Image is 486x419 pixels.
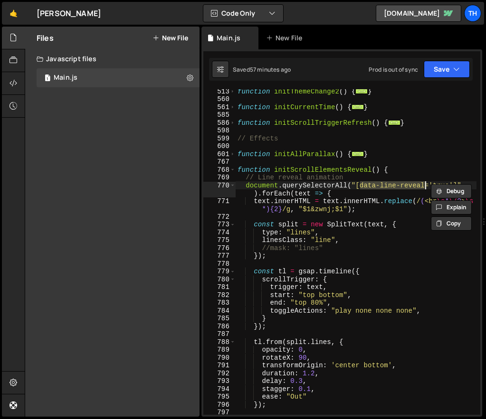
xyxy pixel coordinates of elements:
div: 776 [203,244,236,252]
div: 796 [203,401,236,409]
div: 769 [203,174,236,182]
a: Th [464,5,481,22]
span: ... [355,88,368,93]
div: 771 [203,197,236,213]
div: 16840/46037.js [37,68,200,87]
button: Save [424,61,470,78]
div: Main.js [217,33,240,43]
div: 586 [203,119,236,127]
div: 785 [203,315,236,323]
div: 784 [203,307,236,315]
div: 601 [203,150,236,158]
button: New File [152,34,188,42]
div: 795 [203,393,236,401]
div: 788 [203,338,236,346]
div: 777 [203,252,236,260]
div: 768 [203,166,236,174]
div: 561 [203,103,236,112]
a: 🤙 [2,2,25,25]
div: 770 [203,182,236,197]
div: 598 [203,127,236,135]
div: 780 [203,276,236,284]
div: 797 [203,409,236,417]
div: 786 [203,323,236,331]
span: ... [352,151,364,156]
div: 513 [203,88,236,96]
div: 781 [203,283,236,291]
a: [DOMAIN_NAME] [376,5,461,22]
div: 779 [203,268,236,276]
button: Copy [431,216,472,231]
div: 792 [203,370,236,378]
div: Prod is out of sync [369,65,418,74]
div: 778 [203,260,236,268]
button: Code Only [203,5,283,22]
div: 793 [203,377,236,385]
span: ... [388,120,400,125]
div: 775 [203,236,236,244]
div: 791 [203,362,236,370]
div: 585 [203,111,236,119]
div: 782 [203,291,236,299]
h2: Files [37,33,54,43]
button: Debug [431,184,472,198]
div: 767 [203,158,236,166]
div: 600 [203,142,236,150]
span: 1 [45,75,50,83]
div: [PERSON_NAME] [37,8,101,19]
div: Saved [233,65,291,74]
div: 790 [203,354,236,362]
div: 560 [203,95,236,103]
div: Main.js [54,74,77,82]
div: 599 [203,135,236,143]
div: Javascript files [25,49,200,68]
div: 794 [203,385,236,393]
div: New File [266,33,306,43]
div: 772 [203,213,236,221]
div: 789 [203,346,236,354]
div: 57 minutes ago [250,65,291,74]
div: 773 [203,221,236,229]
span: ... [352,104,364,109]
div: 783 [203,299,236,307]
div: 787 [203,330,236,338]
button: Explain [431,200,472,214]
div: 774 [203,229,236,237]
